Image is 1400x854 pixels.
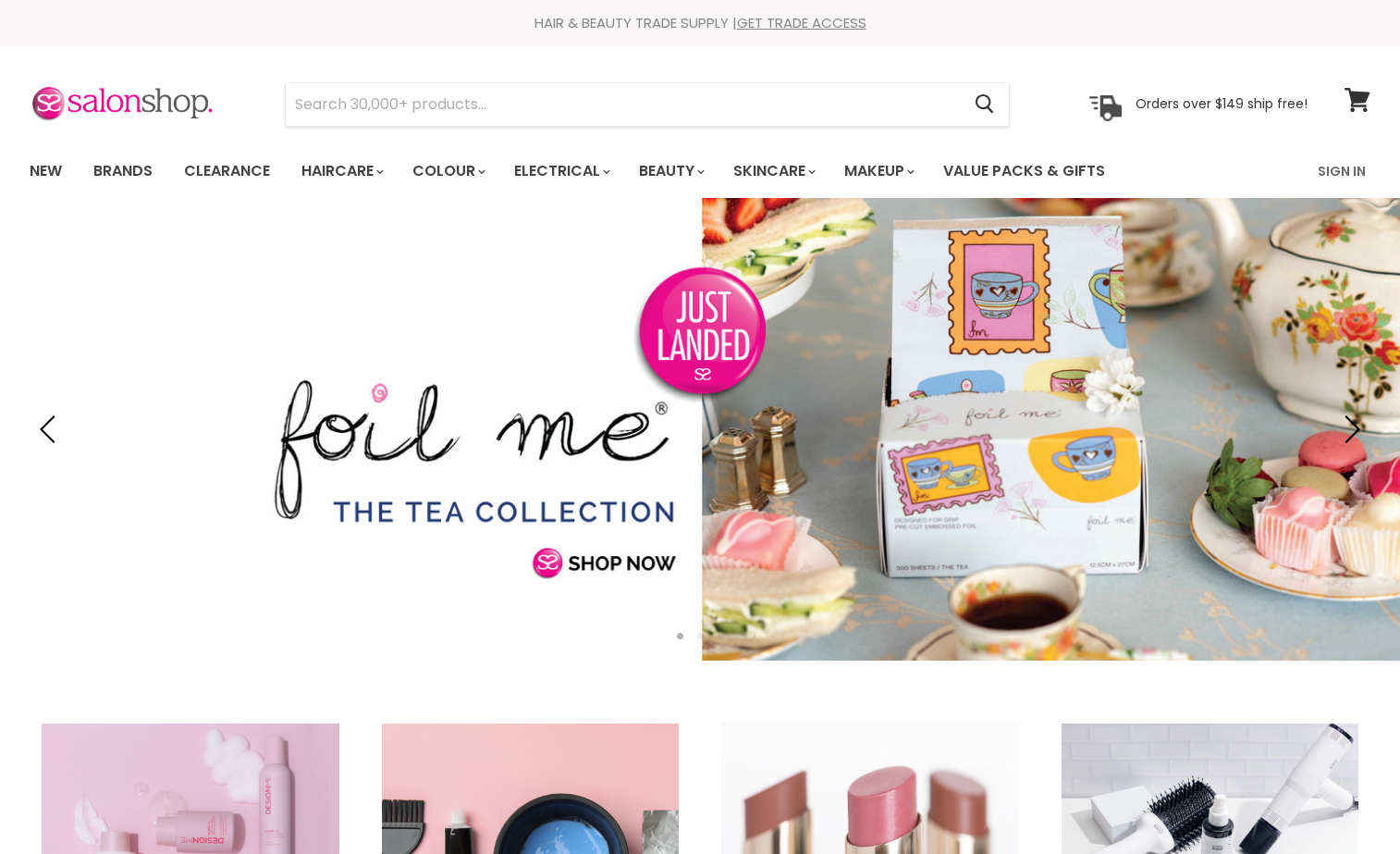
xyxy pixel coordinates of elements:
button: Previous [32,411,69,448]
a: Beauty [625,152,716,191]
li: Page dot 2 [697,633,704,639]
a: Clearance [170,152,284,191]
li: Page dot 1 [677,633,683,639]
a: Electrical [500,152,621,191]
a: Sign In [1307,152,1377,191]
button: Search [960,83,1009,126]
nav: Main [6,144,1394,198]
input: Search [286,83,960,126]
ul: Main menu [16,144,1213,198]
a: Value Packs & Gifts [929,152,1119,191]
a: Haircare [288,152,395,191]
a: Brands [80,152,166,191]
form: Product [285,82,1010,127]
a: New [16,152,76,191]
a: GET TRADE ACCESS [737,13,866,32]
li: Page dot 3 [718,633,724,639]
p: Orders over $149 ship free! [1136,95,1308,112]
a: Colour [399,152,497,191]
a: Skincare [719,152,827,191]
button: Next [1331,411,1368,448]
div: HAIR & BEAUTY TRADE SUPPLY | [6,14,1394,32]
a: Makeup [830,152,926,191]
